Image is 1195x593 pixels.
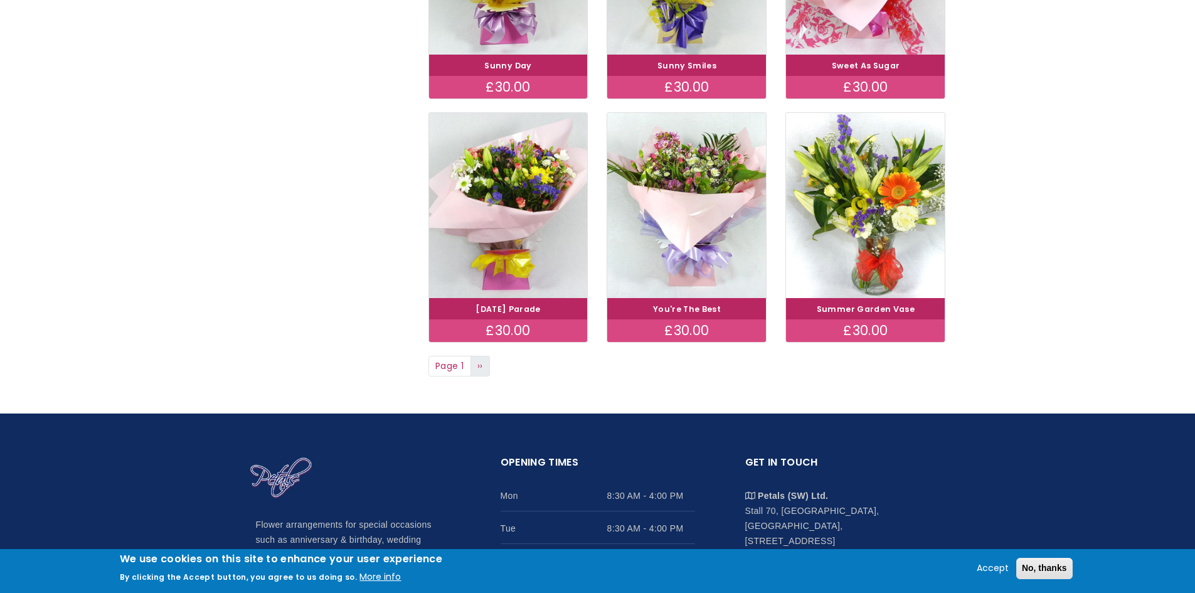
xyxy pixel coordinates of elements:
[786,113,945,298] img: Summer Garden Vase
[653,304,721,314] a: You're The Best
[832,60,900,71] a: Sweet As Sugar
[120,572,358,582] p: By clicking the Accept button, you agree to us doing so.
[501,454,695,479] h2: Opening Times
[607,521,695,536] span: 8:30 AM - 4:00 PM
[972,561,1014,576] button: Accept
[429,76,588,99] div: £30.00
[745,479,940,548] li: Stall 70, [GEOGRAPHIC_DATA], [GEOGRAPHIC_DATA], [STREET_ADDRESS]
[250,457,312,500] img: Home
[607,113,766,298] img: You're The Best
[607,319,766,342] div: £30.00
[428,356,946,377] nav: Page navigation
[477,360,483,372] span: ››
[429,113,588,298] img: Carnival Parade
[256,518,450,578] p: Flower arrangements for special occasions such as anniversary & birthday, wedding flowers, funera...
[501,544,695,577] li: Wed
[1016,558,1073,579] button: No, thanks
[607,488,695,503] span: 8:30 AM - 4:00 PM
[786,319,945,342] div: £30.00
[484,60,531,71] a: Sunny Day
[745,454,940,479] h2: Get in touch
[428,356,471,377] span: Page 1
[359,570,401,585] button: More info
[429,319,588,342] div: £30.00
[817,304,915,314] a: Summer Garden Vase
[501,511,695,544] li: Tue
[501,479,695,511] li: Mon
[657,60,716,71] a: Sunny Smiles
[758,491,828,501] strong: Petals (SW) Ltd.
[120,552,443,566] h2: We use cookies on this site to enhance your user experience
[786,76,945,99] div: £30.00
[607,76,766,99] div: £30.00
[745,548,940,573] li: 01752 254411
[475,304,541,314] a: [DATE] Parade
